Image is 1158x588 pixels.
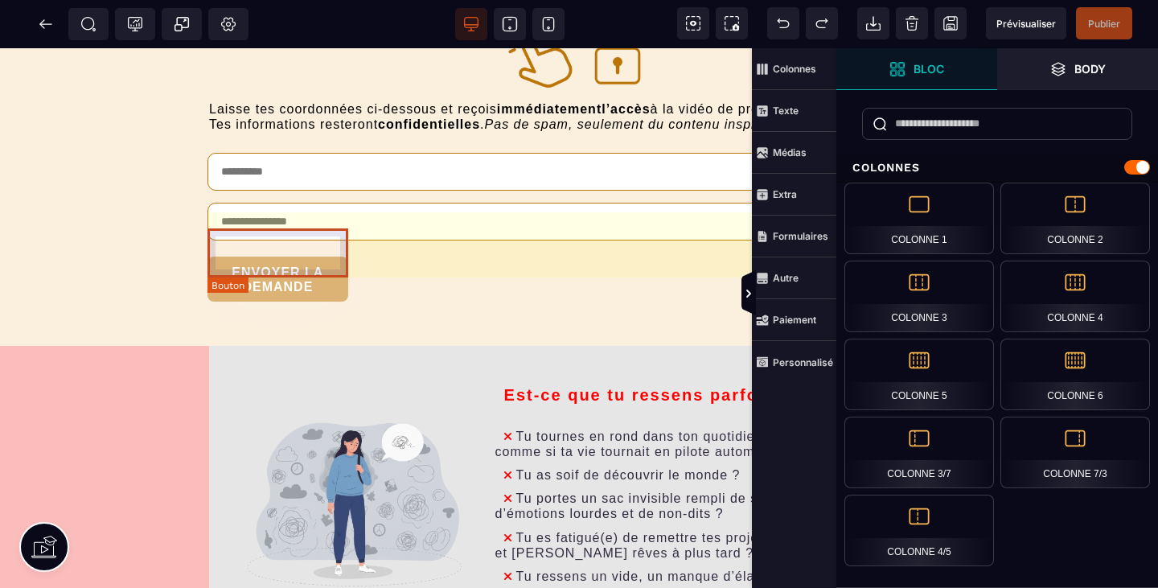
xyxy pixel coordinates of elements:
[996,18,1056,30] span: Prévisualiser
[1088,18,1120,30] span: Publier
[767,7,799,39] span: Défaire
[1000,339,1150,410] div: Colonne 6
[844,261,994,332] div: Colonne 3
[455,8,487,40] span: Voir bureau
[844,417,994,488] div: Colonne 3/7
[127,16,143,32] span: Tracking
[934,7,967,39] span: Enregistrer
[844,495,994,566] div: Colonne 4/5
[997,48,1158,90] span: Ouvrir les calques
[773,63,816,75] strong: Colonnes
[773,356,833,368] strong: Personnalisé
[485,69,781,83] i: Pas de spam, seulement du contenu inspirant
[773,272,799,284] strong: Autre
[532,8,565,40] span: Voir mobile
[115,8,155,40] span: Code de suivi
[1000,261,1150,332] div: Colonne 4
[773,314,816,326] strong: Paiement
[896,7,928,39] span: Nettoyage
[174,16,190,32] span: Popup
[752,48,836,90] span: Colonnes
[836,153,1158,183] div: Colonnes
[773,230,828,242] strong: Formulaires
[844,339,994,410] div: Colonne 5
[914,63,944,75] strong: Bloc
[68,8,109,40] span: Métadata SEO
[752,174,836,216] span: Extra
[773,146,807,158] strong: Médias
[1000,183,1150,254] div: Colonne 2
[233,350,476,557] img: 64d484e52b476cc9cb1e9bea247a1ff0_Generated_Image_dpz2tpdpz2tpdpz2bl.png
[162,8,202,40] span: Créer une alerte modale
[497,54,602,68] b: immédiatement
[752,257,836,299] span: Autre
[752,216,836,257] span: Formulaires
[752,132,836,174] span: Médias
[716,7,748,39] span: Capture d'écran
[1076,7,1132,39] span: Enregistrer le contenu
[80,16,96,32] span: SEO
[494,8,526,40] span: Voir tablette
[209,49,949,88] text: Laisse tes coordonnées ci-dessous et reçois à la vidéo de présentation. Tes informations resteron...
[773,105,799,117] strong: Texte
[986,7,1066,39] span: Aperçu
[1074,63,1106,75] strong: Body
[1000,417,1150,488] div: Colonne 7/3
[857,7,889,39] span: Importer
[378,69,480,83] b: confidentielles
[220,16,236,32] span: Réglages Body
[773,188,797,200] strong: Extra
[836,270,852,319] span: Afficher les vues
[207,208,349,253] button: ENVOYER LA DEMANDE
[806,7,838,39] span: Rétablir
[677,7,709,39] span: Voir les composants
[30,8,62,40] span: Retour
[602,54,650,68] b: l’accès
[836,48,997,90] span: Ouvrir les blocs
[752,299,836,341] span: Paiement
[208,8,248,40] span: Favicon
[752,341,836,383] span: Personnalisé
[752,90,836,132] span: Texte
[844,183,994,254] div: Colonne 1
